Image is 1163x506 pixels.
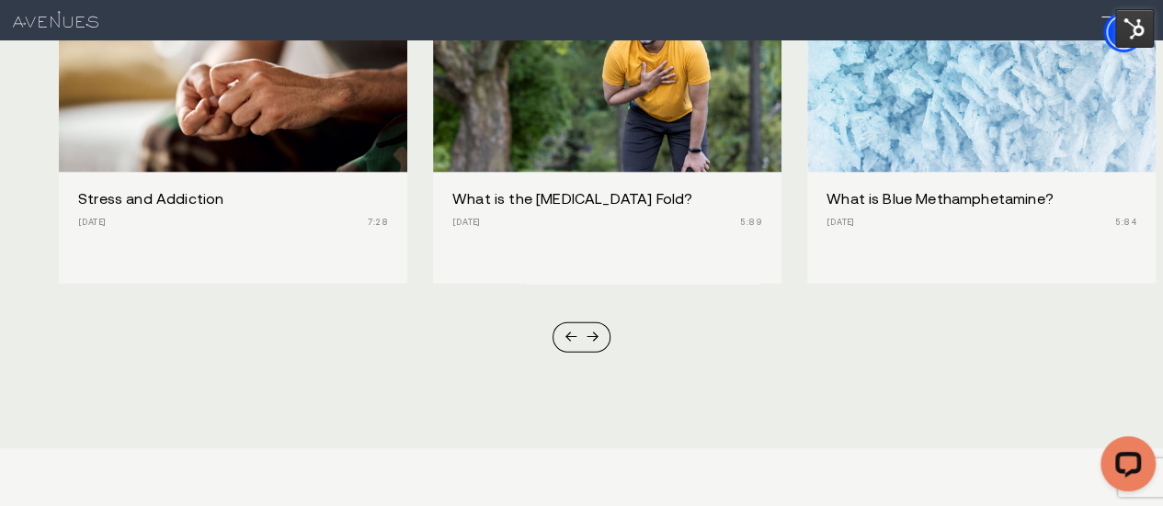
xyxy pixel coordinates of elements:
h3: What is Blue Methamphetamine? [827,191,1136,208]
h3: What is the [MEDICAL_DATA] Fold? [452,191,762,208]
p: [DATE] [78,218,362,228]
img: HubSpot Tools Menu Toggle [1115,9,1154,48]
span: 7:28 [368,218,388,228]
iframe: LiveChat chat widget [1086,429,1163,506]
p: [DATE] [827,218,1111,228]
p: [DATE] [452,218,736,228]
h3: Stress and Addiction [78,191,388,208]
span: 5:89 [740,218,762,228]
div: Accessibility Menu [1103,12,1144,52]
span: 5:84 [1115,218,1136,228]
